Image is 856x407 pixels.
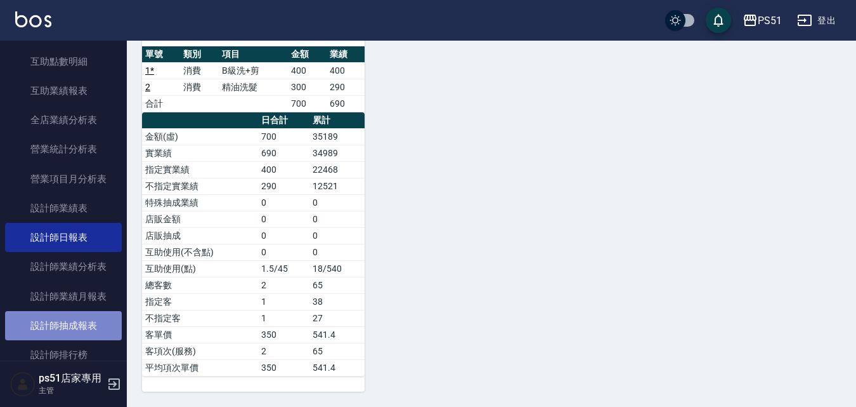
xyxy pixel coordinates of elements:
td: 指定客 [142,293,258,310]
td: 消費 [180,79,218,95]
th: 累計 [309,112,365,129]
td: 不指定客 [142,310,258,326]
td: 400 [258,161,309,178]
td: 0 [258,211,309,227]
td: 互助使用(點) [142,260,258,277]
td: 541.4 [309,359,365,376]
td: B級洗+剪 [219,62,289,79]
td: 300 [288,79,326,95]
td: 消費 [180,62,218,79]
a: 互助業績報表 [5,76,122,105]
table: a dense table [142,46,365,112]
td: 指定實業績 [142,161,258,178]
a: 設計師業績分析表 [5,252,122,281]
td: 0 [258,244,309,260]
td: 特殊抽成業績 [142,194,258,211]
td: 客單價 [142,326,258,343]
td: 1 [258,310,309,326]
td: 12521 [309,178,365,194]
td: 290 [327,79,365,95]
td: 400 [288,62,326,79]
p: 主管 [39,385,103,396]
img: Logo [15,11,51,27]
td: 0 [309,211,365,227]
td: 2 [258,343,309,359]
button: 登出 [792,9,841,32]
a: 設計師日報表 [5,223,122,252]
td: 18/540 [309,260,365,277]
td: 22468 [309,161,365,178]
td: 0 [309,227,365,244]
a: 營業統計分析表 [5,135,122,164]
td: 精油洗髮 [219,79,289,95]
img: Person [10,371,36,397]
th: 日合計 [258,112,309,129]
td: 700 [288,95,326,112]
td: 總客數 [142,277,258,293]
td: 700 [258,128,309,145]
td: 690 [327,95,365,112]
th: 金額 [288,46,326,63]
td: 1 [258,293,309,310]
a: 設計師業績表 [5,194,122,223]
td: 0 [258,227,309,244]
td: 合計 [142,95,180,112]
td: 27 [309,310,365,326]
button: PS51 [737,8,787,34]
th: 單號 [142,46,180,63]
td: 互助使用(不含點) [142,244,258,260]
a: 設計師排行榜 [5,340,122,370]
td: 店販抽成 [142,227,258,244]
td: 690 [258,145,309,161]
td: 0 [258,194,309,211]
td: 店販金額 [142,211,258,227]
a: 營業項目月分析表 [5,164,122,194]
td: 290 [258,178,309,194]
a: 設計師業績月報表 [5,282,122,311]
td: 400 [327,62,365,79]
td: 350 [258,326,309,343]
td: 65 [309,343,365,359]
td: 2 [258,277,309,293]
td: 35189 [309,128,365,145]
td: 38 [309,293,365,310]
button: save [706,8,731,33]
td: 客項次(服務) [142,343,258,359]
td: 65 [309,277,365,293]
th: 類別 [180,46,218,63]
td: 實業績 [142,145,258,161]
a: 互助點數明細 [5,47,122,76]
a: 2 [145,82,150,92]
td: 34989 [309,145,365,161]
td: 350 [258,359,309,376]
td: 0 [309,244,365,260]
th: 項目 [219,46,289,63]
th: 業績 [327,46,365,63]
td: 0 [309,194,365,211]
table: a dense table [142,112,365,377]
h5: ps51店家專用 [39,372,103,385]
td: 541.4 [309,326,365,343]
td: 1.5/45 [258,260,309,277]
div: PS51 [758,13,782,29]
a: 設計師抽成報表 [5,311,122,340]
td: 平均項次單價 [142,359,258,376]
td: 金額(虛) [142,128,258,145]
a: 全店業績分析表 [5,105,122,135]
td: 不指定實業績 [142,178,258,194]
